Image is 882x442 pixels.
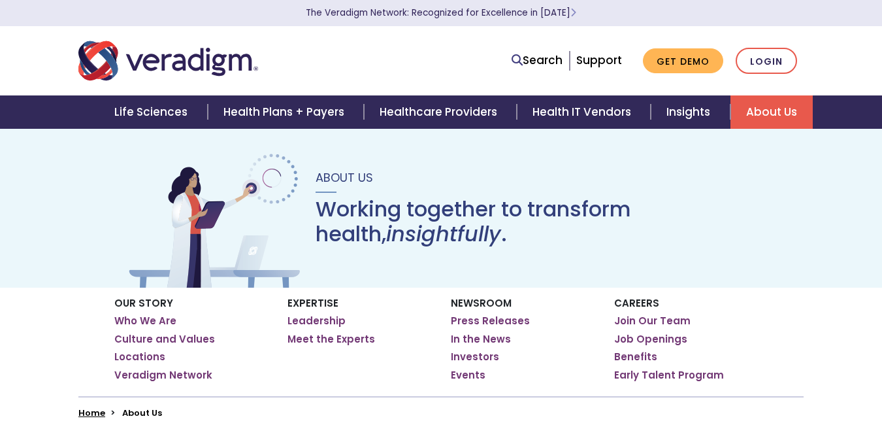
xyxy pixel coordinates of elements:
a: Who We Are [114,314,176,328]
span: About Us [316,169,373,186]
a: Veradigm Network [114,369,212,382]
a: Events [451,369,485,382]
h1: Working together to transform health, . [316,197,757,247]
a: Login [736,48,797,75]
a: Get Demo [643,48,723,74]
a: Culture and Values [114,333,215,346]
a: Job Openings [614,333,687,346]
a: The Veradigm Network: Recognized for Excellence in [DATE]Learn More [306,7,576,19]
a: About Us [730,95,813,129]
a: Health IT Vendors [517,95,651,129]
a: In the News [451,333,511,346]
a: Insights [651,95,730,129]
a: Investors [451,350,499,364]
a: Join Our Team [614,314,691,328]
span: Learn More [570,7,576,19]
a: Early Talent Program [614,369,724,382]
a: Life Sciences [99,95,207,129]
a: Locations [114,350,165,364]
a: Health Plans + Payers [208,95,364,129]
a: Press Releases [451,314,530,328]
a: Support [576,52,622,68]
a: Home [78,407,105,419]
a: Healthcare Providers [364,95,517,129]
a: Benefits [614,350,657,364]
a: Leadership [287,314,346,328]
a: Search [512,52,563,69]
em: insightfully [386,219,501,248]
a: Meet the Experts [287,333,375,346]
img: Veradigm logo [78,39,258,82]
